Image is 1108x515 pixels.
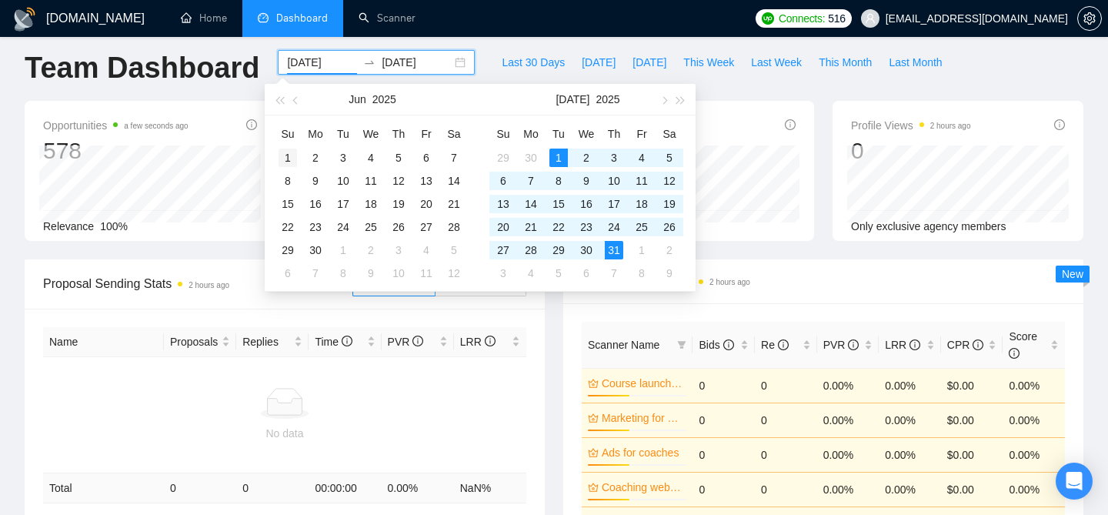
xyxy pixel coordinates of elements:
img: logo [12,7,37,32]
div: 18 [362,195,380,213]
span: filter [677,340,686,349]
div: 14 [522,195,540,213]
td: 2025-07-02 [572,146,600,169]
td: 0 [755,368,817,403]
a: Coaching website platforms [602,479,683,496]
td: Total [43,473,164,503]
button: Last Week [743,50,810,75]
div: 28 [445,218,463,236]
div: 10 [605,172,623,190]
div: 6 [279,264,297,283]
div: 4 [522,264,540,283]
div: 25 [362,218,380,236]
input: Start date [287,54,357,71]
div: 2 [306,149,325,167]
span: info-circle [723,339,734,350]
div: 22 [279,218,297,236]
div: 12 [389,172,408,190]
td: 2025-07-16 [572,192,600,216]
input: End date [382,54,452,71]
button: Last Month [880,50,950,75]
div: 7 [445,149,463,167]
span: Score [1009,330,1037,359]
div: 3 [494,264,512,283]
span: Connects: [779,10,825,27]
td: NaN % [454,473,526,503]
td: 2025-07-19 [656,192,683,216]
td: 2025-06-25 [357,216,385,239]
div: 13 [494,195,512,213]
td: 0 [692,403,755,437]
td: 2025-07-26 [656,216,683,239]
th: Sa [656,122,683,146]
span: PVR [388,336,424,348]
span: Only exclusive agency members [851,220,1006,232]
td: 2025-07-25 [628,216,656,239]
span: LRR [460,336,496,348]
div: 11 [362,172,380,190]
div: 7 [605,264,623,283]
td: 2025-07-21 [517,216,545,239]
td: 0.00% [879,403,941,437]
div: 30 [577,241,596,259]
td: 2025-06-26 [385,216,412,239]
td: 2025-07-18 [628,192,656,216]
td: 2025-07-22 [545,216,572,239]
span: info-circle [973,339,983,350]
td: 2025-07-07 [517,169,545,192]
div: 19 [660,195,679,213]
span: info-circle [1054,119,1065,130]
span: Bids [699,339,733,351]
span: crown [588,482,599,493]
span: info-circle [246,119,257,130]
div: Open Intercom Messenger [1056,463,1093,500]
span: Profile Views [851,116,971,135]
td: 2025-06-11 [357,169,385,192]
span: Proposals [170,333,219,350]
td: 2025-07-27 [489,239,517,262]
span: Relevance [43,220,94,232]
td: 2025-07-11 [412,262,440,285]
th: Sa [440,122,468,146]
button: Jun [349,84,366,115]
div: 10 [389,264,408,283]
div: 2 [660,241,679,259]
div: 9 [306,172,325,190]
button: setting [1077,6,1102,31]
span: [DATE] [632,54,666,71]
span: info-circle [848,339,859,350]
span: info-circle [909,339,920,350]
td: 2025-07-02 [357,239,385,262]
span: CPR [947,339,983,351]
td: 2025-07-06 [489,169,517,192]
div: 5 [445,241,463,259]
div: No data [49,425,520,442]
td: 2025-06-05 [385,146,412,169]
span: Dashboard [276,12,328,25]
span: info-circle [485,336,496,346]
div: 9 [362,264,380,283]
div: 5 [660,149,679,167]
td: 2025-07-30 [572,239,600,262]
time: a few seconds ago [124,122,188,130]
div: 24 [605,218,623,236]
span: info-circle [342,336,352,346]
td: 0.00% [879,368,941,403]
div: 13 [417,172,436,190]
div: 1 [279,149,297,167]
td: 2025-06-27 [412,216,440,239]
th: Tu [545,122,572,146]
td: 2025-06-15 [274,192,302,216]
th: Replies [236,327,309,357]
td: 0.00% [817,368,879,403]
div: 6 [494,172,512,190]
td: 2025-07-12 [656,169,683,192]
div: 8 [334,264,352,283]
th: Mo [302,122,329,146]
div: 15 [549,195,568,213]
div: 23 [306,218,325,236]
span: Replies [242,333,291,350]
td: 2025-06-09 [302,169,329,192]
span: Opportunities [43,116,189,135]
div: 12 [660,172,679,190]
